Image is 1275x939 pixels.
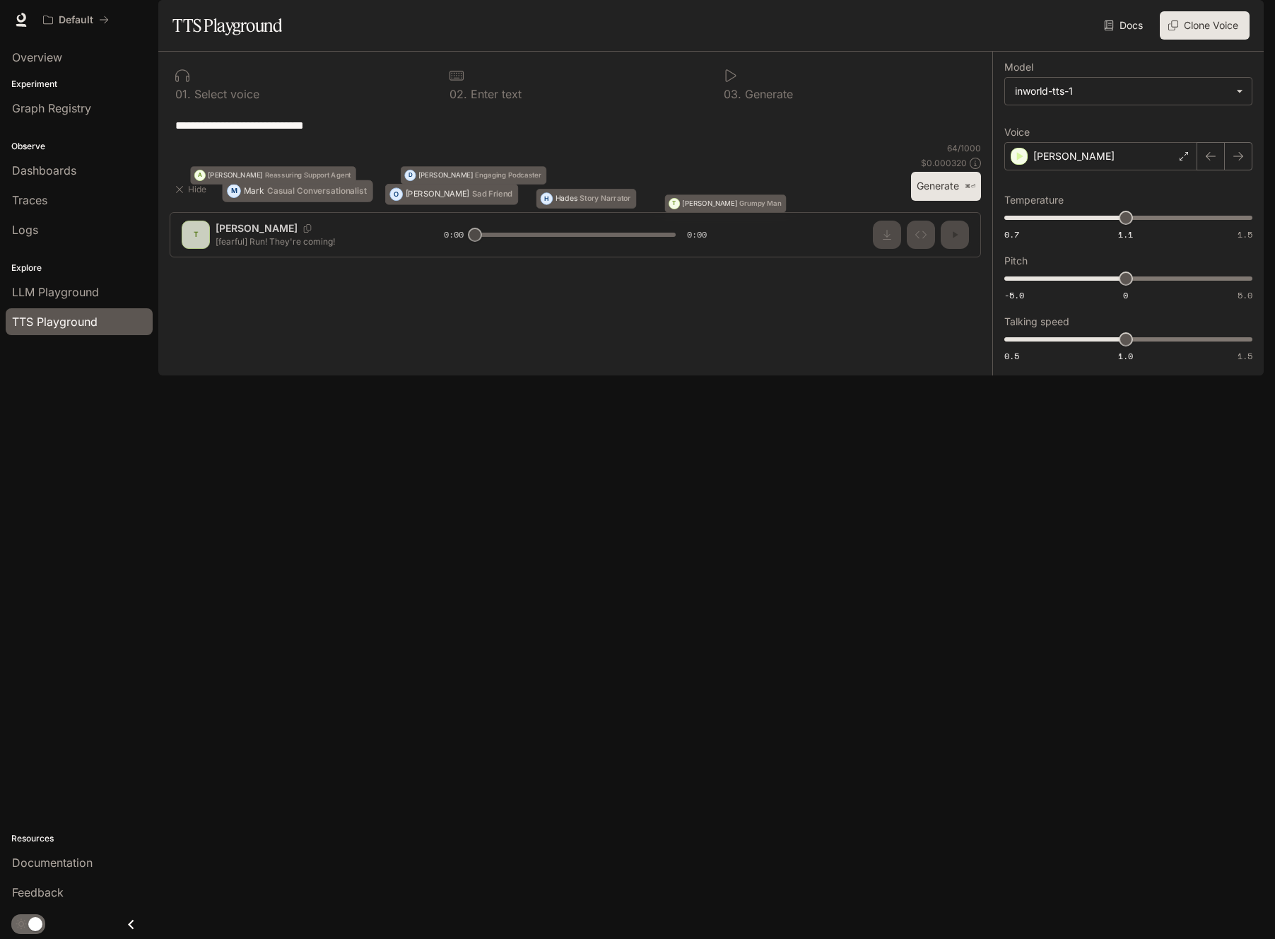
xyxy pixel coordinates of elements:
[467,88,522,100] p: Enter text
[1004,350,1019,362] span: 0.5
[228,180,240,202] div: M
[1004,127,1030,137] p: Voice
[921,157,967,169] p: $ 0.000320
[1004,62,1033,72] p: Model
[1238,350,1252,362] span: 1.5
[724,88,741,100] p: 0 3 .
[947,142,981,154] p: 64 / 1000
[244,187,264,195] p: Mark
[669,194,679,213] div: T
[265,172,351,179] p: Reassuring Support Agent
[536,189,637,209] button: HHadesStory Narrator
[418,172,474,179] p: [PERSON_NAME]
[208,172,263,179] p: [PERSON_NAME]
[1118,350,1133,362] span: 1.0
[1238,289,1252,301] span: 5.0
[739,200,781,207] p: Grumpy Man
[1118,228,1133,240] span: 1.1
[1004,256,1028,266] p: Pitch
[556,195,577,202] p: Hades
[472,190,512,198] p: Sad Friend
[172,11,282,40] h1: TTS Playground
[475,172,541,179] p: Engaging Podcaster
[541,189,553,209] div: H
[175,88,191,100] p: 0 1 .
[1005,78,1252,105] div: inworld-tts-1
[37,6,115,34] button: All workspaces
[390,184,402,205] div: O
[195,166,205,185] div: A
[1101,11,1148,40] a: Docs
[1123,289,1128,301] span: 0
[665,194,787,213] button: T[PERSON_NAME]Grumpy Man
[965,182,975,191] p: ⌘⏎
[190,166,356,185] button: A[PERSON_NAME]Reassuring Support Agent
[1033,149,1115,163] p: [PERSON_NAME]
[1238,228,1252,240] span: 1.5
[450,88,467,100] p: 0 2 .
[1004,228,1019,240] span: 0.7
[59,14,93,26] p: Default
[385,184,518,205] button: O[PERSON_NAME]Sad Friend
[1004,289,1024,301] span: -5.0
[580,195,630,202] p: Story Narrator
[406,190,469,198] p: [PERSON_NAME]
[1004,317,1069,327] p: Talking speed
[1160,11,1250,40] button: Clone Voice
[911,172,981,201] button: Generate⌘⏎
[222,180,372,202] button: MMarkCasual Conversationalist
[1015,84,1229,98] div: inworld-tts-1
[405,166,415,185] div: D
[267,187,367,195] p: Casual Conversationalist
[191,88,259,100] p: Select voice
[1004,195,1064,205] p: Temperature
[682,200,737,207] p: [PERSON_NAME]
[170,178,215,201] button: Hide
[741,88,793,100] p: Generate
[401,166,546,185] button: D[PERSON_NAME]Engaging Podcaster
